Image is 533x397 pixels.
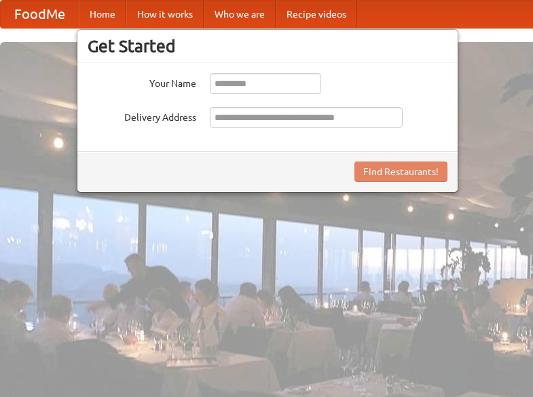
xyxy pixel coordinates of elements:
[276,1,357,28] a: Recipe videos
[88,36,447,56] h3: Get Started
[1,1,79,28] a: FoodMe
[204,1,276,28] a: Who we are
[126,1,204,28] a: How it works
[88,107,196,124] label: Delivery Address
[79,1,126,28] a: Home
[88,73,196,90] label: Your Name
[354,162,447,182] button: Find Restaurants!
